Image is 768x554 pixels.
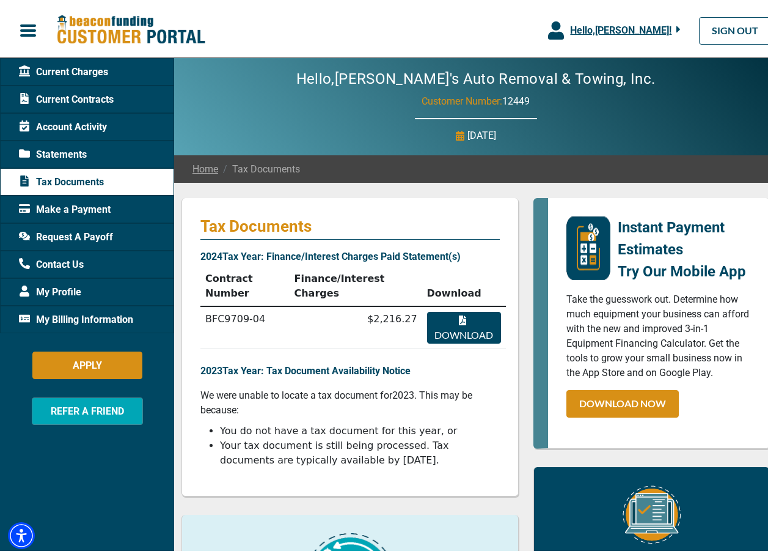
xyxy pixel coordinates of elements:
p: 2023 Tax Year: Tax Document Availability Notice [200,361,500,375]
h2: Hello, [PERSON_NAME]'s Auto Removal & Towing, Inc. [260,67,692,85]
span: Statements [19,144,87,159]
div: Accessibility Menu [8,519,35,546]
a: Home [192,159,218,174]
li: You do not have a tax document for this year, or [220,421,500,435]
span: Tax Documents [218,159,300,174]
button: Download [427,309,501,341]
span: Customer Number: [422,92,502,104]
img: Equipment Financing Online Image [623,482,681,541]
span: Request A Payoff [19,227,113,242]
span: Current Charges [19,62,108,76]
span: Tax Documents [19,172,104,187]
span: Make a Payment [19,199,111,214]
button: REFER A FRIEND [32,394,143,422]
span: 12449 [502,92,530,104]
p: Instant Payment Estimates [618,213,751,257]
li: Your tax document is still being processed. Tax documents are typically available by [DATE]. [220,435,500,465]
span: My Billing Information [19,309,133,324]
span: My Profile [19,282,81,297]
img: mobile-app-logo.png [566,213,610,277]
p: Try Our Mobile App [618,257,751,279]
th: Contract Number [200,264,289,303]
span: Account Activity [19,117,107,131]
button: APPLY [32,349,142,376]
td: BFC9709-04 [200,303,289,346]
a: DOWNLOAD NOW [566,387,679,415]
th: Download [422,264,506,303]
th: Finance/Interest Charges [289,264,422,303]
p: Tax Documents [200,213,500,233]
p: We were unable to locate a tax document for 2023 . This may be because: [200,385,500,415]
span: Hello, [PERSON_NAME] ! [570,21,671,33]
img: Beacon Funding Customer Portal Logo [56,12,205,43]
p: 2024 Tax Year: Finance/Interest Charges Paid Statement(s) [200,246,500,261]
span: Current Contracts [19,89,114,104]
td: $2,216.27 [289,303,422,346]
p: Take the guesswork out. Determine how much equipment your business can afford with the new and im... [566,289,751,377]
span: Contact Us [19,254,84,269]
p: [DATE] [467,125,496,140]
